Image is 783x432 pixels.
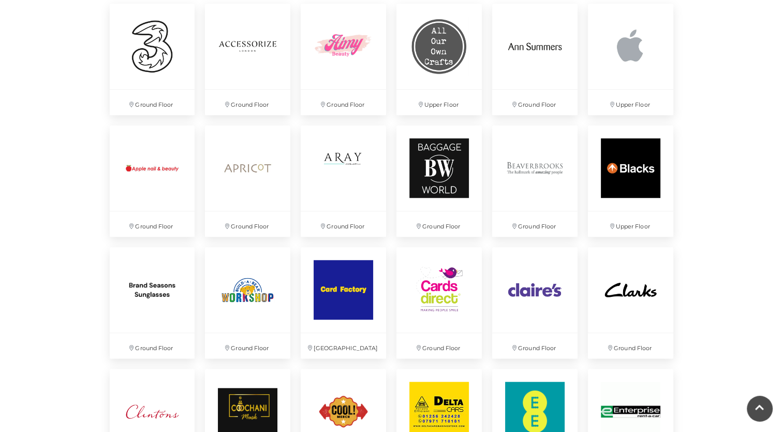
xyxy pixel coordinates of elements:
p: Ground Floor [588,333,673,358]
p: [GEOGRAPHIC_DATA] [301,333,386,358]
p: Upper Floor [396,90,482,115]
a: Ground Floor [296,120,391,242]
a: Ground Floor [200,242,296,364]
p: Ground Floor [492,333,578,358]
a: Upper Floor [583,120,678,242]
a: Ground Floor [487,120,583,242]
a: Ground Floor [487,242,583,364]
p: Ground Floor [205,333,290,358]
a: Ground Floor [200,120,296,242]
a: Ground Floor [105,120,200,242]
p: Upper Floor [588,90,673,115]
p: Ground Floor [301,90,386,115]
a: [GEOGRAPHIC_DATA] [296,242,391,364]
p: Ground Floor [205,90,290,115]
p: Ground Floor [396,211,482,237]
p: Upper Floor [588,211,673,237]
a: Ground Floor [105,242,200,364]
p: Ground Floor [396,333,482,358]
p: Ground Floor [110,90,195,115]
p: Ground Floor [205,211,290,237]
p: Ground Floor [301,211,386,237]
p: Ground Floor [110,211,195,237]
p: Ground Floor [110,333,195,358]
p: Ground Floor [492,211,578,237]
a: Ground Floor [391,242,487,364]
a: Ground Floor [391,120,487,242]
a: Ground Floor [583,242,678,364]
p: Ground Floor [492,90,578,115]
